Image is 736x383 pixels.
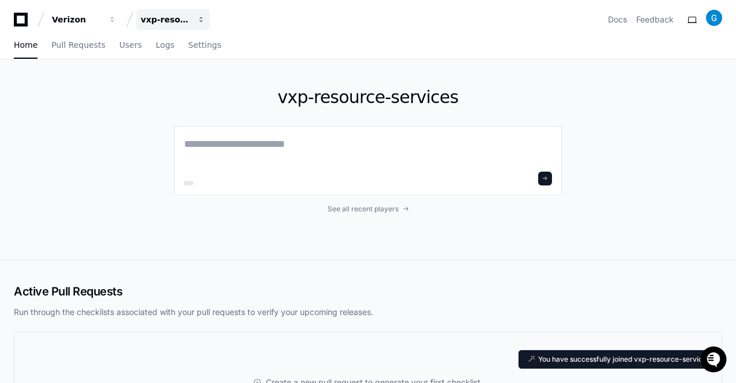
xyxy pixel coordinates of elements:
img: PlayerZero [12,12,35,35]
h1: vxp-resource-services [174,87,562,108]
span: Users [119,41,142,48]
a: Powered byPylon [81,120,140,130]
img: ACg8ocLgD4B0PbMnFCRezSs6CxZErLn06tF4Svvl2GU3TFAxQEAh9w=s96-c [706,10,722,26]
div: Verizon [52,14,102,25]
a: See all recent players [174,204,562,214]
span: Home [14,41,37,48]
iframe: Open customer support [699,345,730,376]
div: Start new chat [39,86,189,97]
a: Settings [188,32,221,59]
img: 1736555170064-99ba0984-63c1-480f-8ee9-699278ef63ed [12,86,32,107]
button: Verizon [47,9,121,30]
div: Welcome [12,46,210,65]
span: See all recent players [328,204,399,214]
a: Docs [608,14,627,25]
span: Logs [156,41,174,48]
div: We're offline, we'll be back soon [39,97,151,107]
button: vxp-resource-services [136,9,210,30]
span: Pylon [115,121,140,130]
span: Settings [188,41,221,48]
div: vxp-resource-services [141,14,190,25]
a: Logs [156,32,174,59]
p: You have successfully joined vxp-resource-services. [538,355,712,364]
button: Start new chat [196,89,210,103]
span: Pull Requests [51,41,105,48]
h2: Active Pull Requests [14,283,722,299]
p: Run through the checklists associated with your pull requests to verify your upcoming releases. [14,306,722,318]
a: Pull Requests [51,32,105,59]
a: Home [14,32,37,59]
button: Feedback [636,14,674,25]
a: Users [119,32,142,59]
